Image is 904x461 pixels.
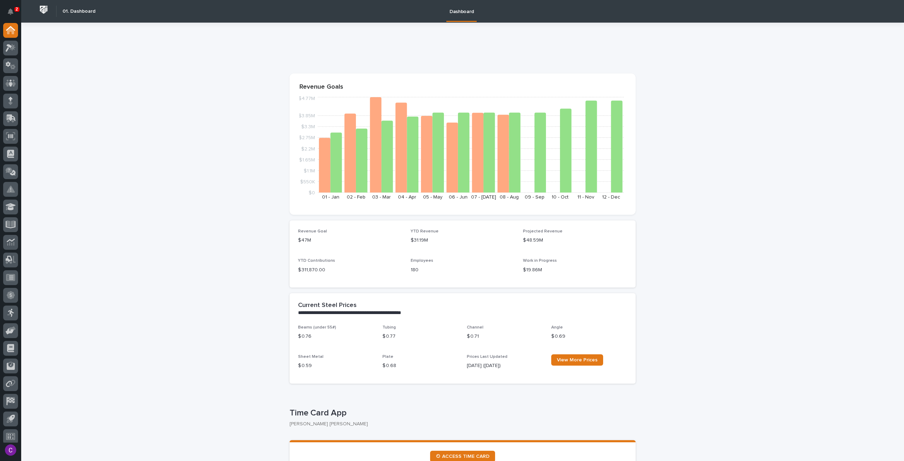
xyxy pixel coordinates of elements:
text: 07 - [DATE] [471,195,496,200]
p: $ 0.76 [298,333,374,340]
tspan: $2.75M [299,135,315,140]
p: $ 0.68 [382,362,458,370]
h2: Current Steel Prices [298,302,357,309]
tspan: $0 [309,190,315,195]
button: users-avatar [3,443,18,457]
span: Work in Progress [523,259,557,263]
span: Channel [467,325,483,330]
span: Tubing [382,325,396,330]
p: Revenue Goals [299,83,626,91]
h2: 01. Dashboard [63,8,95,14]
tspan: $550K [300,179,315,184]
span: Beams (under 55#) [298,325,336,330]
text: 10 - Oct [552,195,569,200]
text: 01 - Jan [322,195,339,200]
span: Revenue Goal [298,229,327,234]
p: $ 0.77 [382,333,458,340]
tspan: $1.1M [304,168,315,173]
div: Notifications2 [9,8,18,20]
span: Sheet Metal [298,355,323,359]
text: 09 - Sep [525,195,545,200]
span: Plate [382,355,393,359]
p: Time Card App [290,408,633,418]
text: 03 - Mar [372,195,391,200]
text: 11 - Nov [577,195,594,200]
text: 04 - Apr [398,195,416,200]
p: $ 0.71 [467,333,543,340]
span: YTD Contributions [298,259,335,263]
p: $ 0.59 [298,362,374,370]
text: 12 - Dec [602,195,620,200]
p: 2 [16,7,18,12]
p: $19.86M [523,266,627,274]
span: Prices Last Updated [467,355,507,359]
p: [DATE] ([DATE]) [467,362,543,370]
p: 180 [411,266,515,274]
p: $31.19M [411,237,515,244]
img: Workspace Logo [37,3,50,16]
tspan: $4.77M [298,96,315,101]
p: $ 311,870.00 [298,266,402,274]
span: Employees [411,259,433,263]
span: Angle [551,325,563,330]
span: View More Prices [557,357,597,362]
tspan: $3.85M [298,113,315,118]
p: [PERSON_NAME] [PERSON_NAME] [290,421,630,427]
text: 08 - Aug [500,195,519,200]
span: YTD Revenue [411,229,439,234]
text: 05 - May [423,195,442,200]
button: Notifications [3,4,18,19]
text: 06 - Jun [449,195,468,200]
tspan: $2.2M [301,146,315,151]
p: $47M [298,237,402,244]
span: Projected Revenue [523,229,563,234]
span: ⏲ ACCESS TIME CARD [436,454,489,459]
p: $ 0.69 [551,333,627,340]
tspan: $1.65M [299,157,315,162]
tspan: $3.3M [301,124,315,129]
a: View More Prices [551,354,603,366]
text: 02 - Feb [347,195,365,200]
p: $48.59M [523,237,627,244]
